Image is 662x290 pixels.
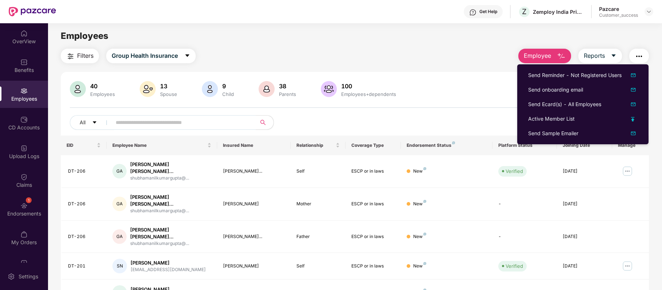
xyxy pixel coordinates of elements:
[351,233,395,240] div: ESCP or in laws
[528,86,583,94] div: Send onboarding email
[423,167,426,170] img: svg+xml;base64,PHN2ZyB4bWxucz0iaHR0cDovL3d3dy53My5vcmcvMjAwMC9zdmciIHdpZHRoPSI4IiBoZWlnaHQ9IjgiIH...
[184,53,190,59] span: caret-down
[528,115,575,123] div: Active Member List
[351,168,395,175] div: ESCP or in laws
[68,168,101,175] div: DT-206
[112,142,206,148] span: Employee Name
[112,51,178,60] span: Group Health Insurance
[20,202,28,209] img: svg+xml;base64,PHN2ZyBpZD0iRW5kb3JzZW1lbnRzIiB4bWxucz0iaHR0cDovL3d3dy53My5vcmcvMjAwMC9zdmciIHdpZH...
[296,201,340,208] div: Mother
[413,201,426,208] div: New
[492,188,557,221] td: -
[528,129,578,137] div: Send Sample Emailer
[70,81,86,97] img: svg+xml;base64,PHN2ZyB4bWxucz0iaHR0cDovL3d3dy53My5vcmcvMjAwMC9zdmciIHhtbG5zOnhsaW5rPSJodHRwOi8vd3...
[20,30,28,37] img: svg+xml;base64,PHN2ZyBpZD0iSG9tZSIgeG1sbnM9Imh0dHA6Ly93d3cudzMub3JnLzIwMDAvc3ZnIiB3aWR0aD0iMjAiIG...
[131,259,206,266] div: [PERSON_NAME]
[61,31,108,41] span: Employees
[629,129,638,138] img: svg+xml;base64,PHN2ZyB4bWxucz0iaHR0cDovL3d3dy53My5vcmcvMjAwMC9zdmciIHhtbG5zOnhsaW5rPSJodHRwOi8vd3...
[296,263,340,270] div: Self
[217,136,291,155] th: Insured Name
[159,91,179,97] div: Spouse
[80,118,85,126] span: All
[112,197,127,211] div: GA
[599,5,638,12] div: Pazcare
[498,142,551,148] div: Platform Status
[256,120,270,125] span: search
[221,82,235,90] div: 9
[321,81,337,97] img: svg+xml;base64,PHN2ZyB4bWxucz0iaHR0cDovL3d3dy53My5vcmcvMjAwMC9zdmciIHhtbG5zOnhsaW5rPSJodHRwOi8vd3...
[506,262,523,270] div: Verified
[423,200,426,203] img: svg+xml;base64,PHN2ZyB4bWxucz0iaHR0cDovL3d3dy53My5vcmcvMjAwMC9zdmciIHdpZHRoPSI4IiBoZWlnaHQ9IjgiIH...
[291,136,346,155] th: Relationship
[20,173,28,181] img: svg+xml;base64,PHN2ZyBpZD0iQ2xhaW0iIHhtbG5zPSJodHRwOi8vd3d3LnczLm9yZy8yMDAwL3N2ZyIgd2lkdGg9IjIwIi...
[26,197,32,203] div: 1
[518,49,571,63] button: Employee
[131,266,206,273] div: [EMAIL_ADDRESS][DOMAIN_NAME]
[413,263,426,270] div: New
[563,201,606,208] div: [DATE]
[202,81,218,97] img: svg+xml;base64,PHN2ZyB4bWxucz0iaHR0cDovL3d3dy53My5vcmcvMjAwMC9zdmciIHhtbG5zOnhsaW5rPSJodHRwOi8vd3...
[107,136,217,155] th: Employee Name
[130,208,211,214] div: shubhamanilkumargupta@...
[9,7,56,16] img: New Pazcare Logo
[351,263,395,270] div: ESCP or in laws
[61,49,99,63] button: Filters
[622,165,633,177] img: manageButton
[130,161,211,175] div: [PERSON_NAME] [PERSON_NAME]...
[77,51,93,60] span: Filters
[140,81,156,97] img: svg+xml;base64,PHN2ZyB4bWxucz0iaHR0cDovL3d3dy53My5vcmcvMjAwMC9zdmciIHhtbG5zOnhsaW5rPSJodHRwOi8vd3...
[66,52,75,61] img: svg+xml;base64,PHN2ZyB4bWxucz0iaHR0cDovL3d3dy53My5vcmcvMjAwMC9zdmciIHdpZHRoPSIyNCIgaGVpZ2h0PSIyNC...
[159,82,179,90] div: 13
[68,201,101,208] div: DT-206
[278,91,298,97] div: Parents
[20,145,28,152] img: svg+xml;base64,PHN2ZyBpZD0iVXBsb2FkX0xvZ3MiIGRhdGEtbmFtZT0iVXBsb2FkIExvZ3MiIHhtbG5zPSJodHRwOi8vd3...
[340,91,398,97] div: Employees+dependents
[522,7,527,16] span: Z
[584,51,605,60] span: Reports
[130,226,211,240] div: [PERSON_NAME] [PERSON_NAME]...
[89,91,116,97] div: Employees
[20,116,28,123] img: svg+xml;base64,PHN2ZyBpZD0iQ0RfQWNjb3VudHMiIGRhdGEtbmFtZT0iQ0QgQWNjb3VudHMiIHhtbG5zPSJodHRwOi8vd3...
[296,168,340,175] div: Self
[423,233,426,235] img: svg+xml;base64,PHN2ZyB4bWxucz0iaHR0cDovL3d3dy53My5vcmcvMjAwMC9zdmciIHdpZHRoPSI4IiBoZWlnaHQ9IjgiIH...
[130,175,211,182] div: shubhamanilkumargupta@...
[112,164,127,178] div: GA
[20,231,28,238] img: svg+xml;base64,PHN2ZyBpZD0iTXlfT3JkZXJzIiBkYXRhLW5hbWU9Ik15IE9yZGVycyIgeG1sbnM9Imh0dHA6Ly93d3cudz...
[8,273,15,280] img: svg+xml;base64,PHN2ZyBpZD0iU2V0dGluZy0yMHgyMCIgeG1sbnM9Imh0dHA6Ly93d3cudzMub3JnLzIwMDAvc3ZnIiB3aW...
[16,273,40,280] div: Settings
[563,168,606,175] div: [DATE]
[646,9,652,15] img: svg+xml;base64,PHN2ZyBpZD0iRHJvcGRvd24tMzJ4MzIiIHhtbG5zPSJodHRwOi8vd3d3LnczLm9yZy8yMDAwL3N2ZyIgd2...
[622,260,633,272] img: manageButton
[611,53,617,59] span: caret-down
[631,117,635,121] img: uploadIcon
[92,120,97,126] span: caret-down
[61,136,107,155] th: EID
[578,49,622,63] button: Reportscaret-down
[452,141,455,144] img: svg+xml;base64,PHN2ZyB4bWxucz0iaHR0cDovL3d3dy53My5vcmcvMjAwMC9zdmciIHdpZHRoPSI4IiBoZWlnaHQ9IjgiIH...
[223,201,285,208] div: [PERSON_NAME]
[20,87,28,94] img: svg+xml;base64,PHN2ZyBpZD0iRW1wbG95ZWVzIiB4bWxucz0iaHR0cDovL3d3dy53My5vcmcvMjAwMC9zdmciIHdpZHRoPS...
[423,262,426,265] img: svg+xml;base64,PHN2ZyB4bWxucz0iaHR0cDovL3d3dy53My5vcmcvMjAwMC9zdmciIHdpZHRoPSI4IiBoZWlnaHQ9IjgiIH...
[112,259,127,273] div: SN
[635,52,643,61] img: svg+xml;base64,PHN2ZyB4bWxucz0iaHR0cDovL3d3dy53My5vcmcvMjAwMC9zdmciIHdpZHRoPSIyNCIgaGVpZ2h0PSIyNC...
[223,168,285,175] div: [PERSON_NAME]...
[256,115,274,130] button: search
[469,9,476,16] img: svg+xml;base64,PHN2ZyBpZD0iSGVscC0zMngzMiIgeG1sbnM9Imh0dHA6Ly93d3cudzMub3JnLzIwMDAvc3ZnIiB3aWR0aD...
[70,115,114,130] button: Allcaret-down
[130,194,211,208] div: [PERSON_NAME] [PERSON_NAME]...
[221,91,235,97] div: Child
[492,221,557,253] td: -
[479,9,497,15] div: Get Help
[524,51,551,60] span: Employee
[629,71,638,80] img: dropDownIcon
[68,263,101,270] div: DT-201
[223,233,285,240] div: [PERSON_NAME]...
[599,12,638,18] div: Customer_success
[259,81,275,97] img: svg+xml;base64,PHN2ZyB4bWxucz0iaHR0cDovL3d3dy53My5vcmcvMjAwMC9zdmciIHhtbG5zOnhsaW5rPSJodHRwOi8vd3...
[528,100,601,108] div: Send Ecard(s) - All Employees
[20,59,28,66] img: svg+xml;base64,PHN2ZyBpZD0iQmVuZWZpdHMiIHhtbG5zPSJodHRwOi8vd3d3LnczLm9yZy8yMDAwL3N2ZyIgd2lkdGg9Ij...
[407,142,487,148] div: Endorsement Status
[67,142,95,148] span: EID
[413,233,426,240] div: New
[629,100,638,109] img: dropDownIcon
